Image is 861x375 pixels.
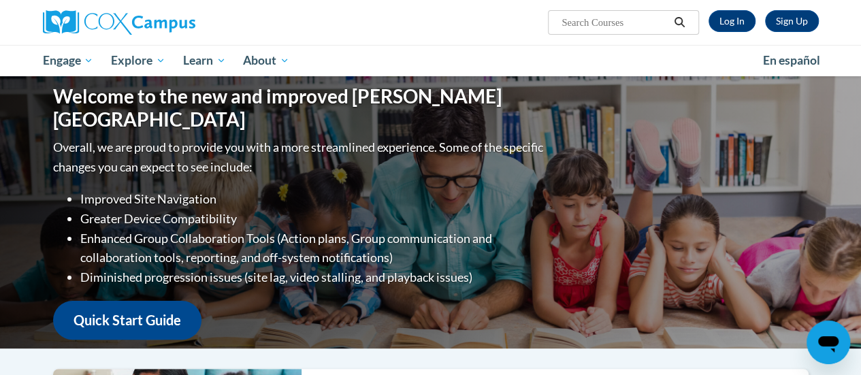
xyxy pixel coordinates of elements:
[560,14,669,31] input: Search Courses
[53,137,547,177] p: Overall, we are proud to provide you with a more streamlined experience. Some of the specific cha...
[102,45,174,76] a: Explore
[43,10,195,35] img: Cox Campus
[34,45,103,76] a: Engage
[53,85,547,131] h1: Welcome to the new and improved [PERSON_NAME][GEOGRAPHIC_DATA]
[765,10,819,32] a: Register
[243,52,289,69] span: About
[80,189,547,209] li: Improved Site Navigation
[42,52,93,69] span: Engage
[807,321,850,364] iframe: Button to launch messaging window
[80,229,547,268] li: Enhanced Group Collaboration Tools (Action plans, Group communication and collaboration tools, re...
[33,45,829,76] div: Main menu
[183,52,226,69] span: Learn
[80,209,547,229] li: Greater Device Compatibility
[80,267,547,287] li: Diminished progression issues (site lag, video stalling, and playback issues)
[43,10,288,35] a: Cox Campus
[763,53,820,67] span: En español
[669,14,689,31] button: Search
[174,45,235,76] a: Learn
[754,46,829,75] a: En español
[111,52,165,69] span: Explore
[53,301,201,340] a: Quick Start Guide
[709,10,756,32] a: Log In
[234,45,298,76] a: About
